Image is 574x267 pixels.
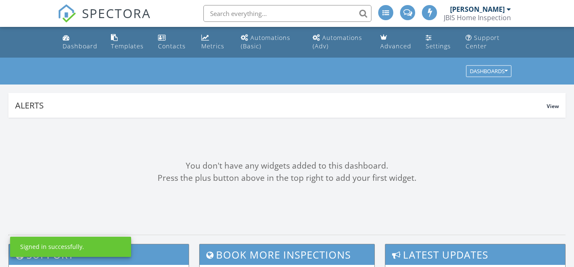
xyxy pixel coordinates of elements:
[158,42,186,50] div: Contacts
[309,30,371,54] a: Automations (Advanced)
[111,42,144,50] div: Templates
[20,243,84,251] div: Signed in successfully.
[201,42,224,50] div: Metrics
[155,30,191,54] a: Contacts
[63,42,97,50] div: Dashboard
[203,5,371,22] input: Search everything...
[8,172,566,184] div: Press the plus button above in the top right to add your first widget.
[241,34,290,50] div: Automations (Basic)
[426,42,451,50] div: Settings
[466,34,500,50] div: Support Center
[385,244,565,265] h3: Latest Updates
[462,30,515,54] a: Support Center
[422,30,456,54] a: Settings
[58,4,76,23] img: The Best Home Inspection Software - Spectora
[200,244,374,265] h3: Book More Inspections
[444,13,511,22] div: JBIS Home Inspection
[470,69,508,74] div: Dashboards
[198,30,231,54] a: Metrics
[15,100,547,111] div: Alerts
[82,4,151,22] span: SPECTORA
[466,66,511,77] button: Dashboards
[450,5,505,13] div: [PERSON_NAME]
[547,103,559,110] span: View
[377,30,415,54] a: Advanced
[237,30,303,54] a: Automations (Basic)
[313,34,362,50] div: Automations (Adv)
[59,30,101,54] a: Dashboard
[108,30,147,54] a: Templates
[8,160,566,172] div: You don't have any widgets added to this dashboard.
[380,42,411,50] div: Advanced
[9,244,189,265] h3: Support
[58,11,151,29] a: SPECTORA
